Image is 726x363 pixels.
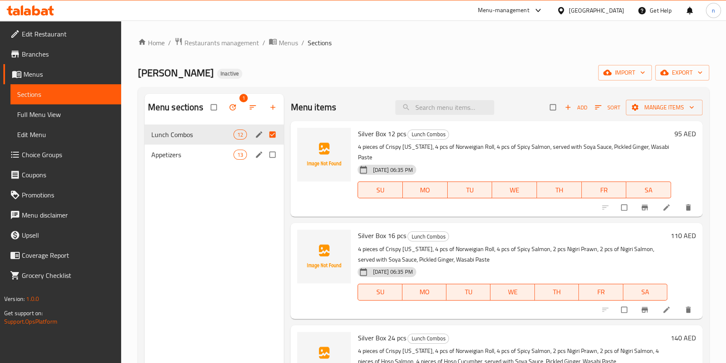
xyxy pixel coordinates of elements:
[406,184,444,196] span: MO
[662,203,672,212] a: Edit menu item
[26,293,39,304] span: 1.0.0
[254,129,266,140] button: edit
[3,205,121,225] a: Menu disclaimer
[633,102,696,113] span: Manage items
[4,308,43,319] span: Get support on:
[3,265,121,285] a: Grocery Checklist
[10,124,121,145] a: Edit Menu
[297,230,351,283] img: Silver Box 16 pcs
[623,284,667,301] button: SA
[22,250,114,260] span: Coverage Report
[23,69,114,79] span: Menus
[369,268,416,276] span: [DATE] 06:35 PM
[495,184,534,196] span: WE
[605,67,645,78] span: import
[582,286,620,298] span: FR
[233,150,247,160] div: items
[490,284,534,301] button: WE
[358,127,406,140] span: Silver Box 12 pcs
[598,65,652,80] button: import
[635,301,656,319] button: Branch-specific-item
[22,230,114,240] span: Upsell
[4,293,25,304] span: Version:
[674,128,696,140] h6: 95 AED
[369,166,416,174] span: [DATE] 06:35 PM
[582,181,627,198] button: FR
[3,64,121,84] a: Menus
[254,149,266,160] button: edit
[4,316,57,327] a: Support.OpsPlatform
[168,38,171,48] li: /
[712,6,715,15] span: n
[630,184,668,196] span: SA
[358,181,403,198] button: SU
[358,332,406,344] span: Silver Box 24 pcs
[217,70,242,77] span: Inactive
[635,198,656,217] button: Branch-specific-item
[655,65,709,80] button: export
[563,101,589,114] span: Add item
[616,302,634,318] span: Select to update
[565,103,587,112] span: Add
[239,94,248,102] span: 1
[206,99,223,115] span: Select all sections
[579,284,623,301] button: FR
[17,89,114,99] span: Sections
[10,84,121,104] a: Sections
[145,121,284,168] nav: Menu sections
[184,38,259,48] span: Restaurants management
[138,37,709,48] nav: breadcrumb
[361,286,399,298] span: SU
[679,301,699,319] button: delete
[662,67,703,78] span: export
[151,150,234,160] div: Appetizers
[589,101,626,114] span: Sort items
[540,184,578,196] span: TH
[233,130,247,140] div: items
[358,229,406,242] span: Silver Box 16 pcs
[407,130,449,140] div: Lunch Combos
[407,334,449,344] div: Lunch Combos
[279,38,298,48] span: Menus
[264,98,284,117] button: Add section
[17,109,114,119] span: Full Menu View
[22,49,114,59] span: Branches
[145,145,284,165] div: Appetizers13edit
[446,284,490,301] button: TU
[308,38,332,48] span: Sections
[593,101,622,114] button: Sort
[22,29,114,39] span: Edit Restaurant
[626,181,671,198] button: SA
[138,63,214,82] span: [PERSON_NAME]
[223,98,244,117] span: Bulk update
[290,101,336,114] h2: Menu items
[22,270,114,280] span: Grocery Checklist
[151,130,234,140] div: Lunch Combos
[585,184,623,196] span: FR
[358,284,402,301] button: SU
[403,181,448,198] button: MO
[22,210,114,220] span: Menu disclaimer
[3,145,121,165] a: Choice Groups
[3,245,121,265] a: Coverage Report
[679,198,699,217] button: delete
[627,286,664,298] span: SA
[535,284,579,301] button: TH
[148,101,203,114] h2: Menu sections
[301,38,304,48] li: /
[402,284,446,301] button: MO
[563,101,589,114] button: Add
[262,38,265,48] li: /
[538,286,576,298] span: TH
[395,100,494,115] input: search
[671,230,696,241] h6: 110 AED
[450,286,487,298] span: TU
[671,332,696,344] h6: 140 AED
[408,334,449,343] span: Lunch Combos
[145,124,284,145] div: Lunch Combos12edit
[3,44,121,64] a: Branches
[492,181,537,198] button: WE
[451,184,489,196] span: TU
[138,38,165,48] a: Home
[3,185,121,205] a: Promotions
